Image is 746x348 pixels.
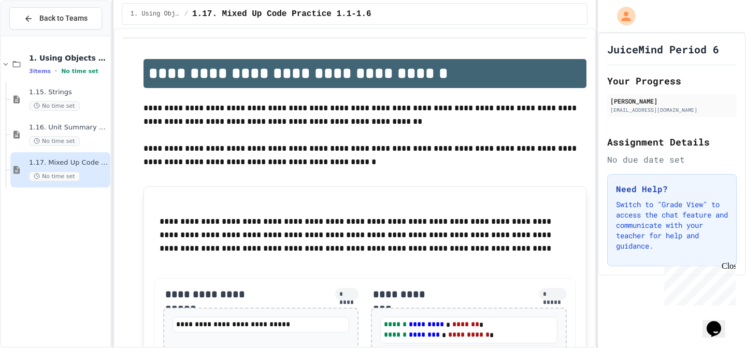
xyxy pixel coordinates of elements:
span: No time set [29,136,80,146]
span: 1. Using Objects and Methods [29,53,108,63]
div: [EMAIL_ADDRESS][DOMAIN_NAME] [610,106,734,114]
div: Chat with us now!Close [4,4,71,66]
div: No due date set [607,153,737,166]
p: Switch to "Grade View" to access the chat feature and communicate with your teacher for help and ... [616,199,728,251]
span: No time set [61,68,98,75]
iframe: chat widget [702,307,736,338]
span: 1.16. Unit Summary 1a (1.1-1.6) [29,123,108,132]
span: 1.17. Mixed Up Code Practice 1.1-1.6 [29,158,108,167]
h2: Assignment Details [607,135,737,149]
span: 1.17. Mixed Up Code Practice 1.1-1.6 [192,8,371,20]
button: Back to Teams [9,7,102,30]
span: / [184,10,188,18]
h2: Your Progress [607,74,737,88]
span: • [55,67,57,75]
span: No time set [29,171,80,181]
span: No time set [29,101,80,111]
span: Back to Teams [39,13,88,24]
div: [PERSON_NAME] [610,96,734,106]
h3: Need Help? [616,183,728,195]
h1: JuiceMind Period 6 [607,42,719,56]
span: 1. Using Objects and Methods [131,10,180,18]
div: My Account [606,4,638,28]
span: 3 items [29,68,51,75]
iframe: chat widget [660,262,736,306]
span: 1.15. Strings [29,88,108,97]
